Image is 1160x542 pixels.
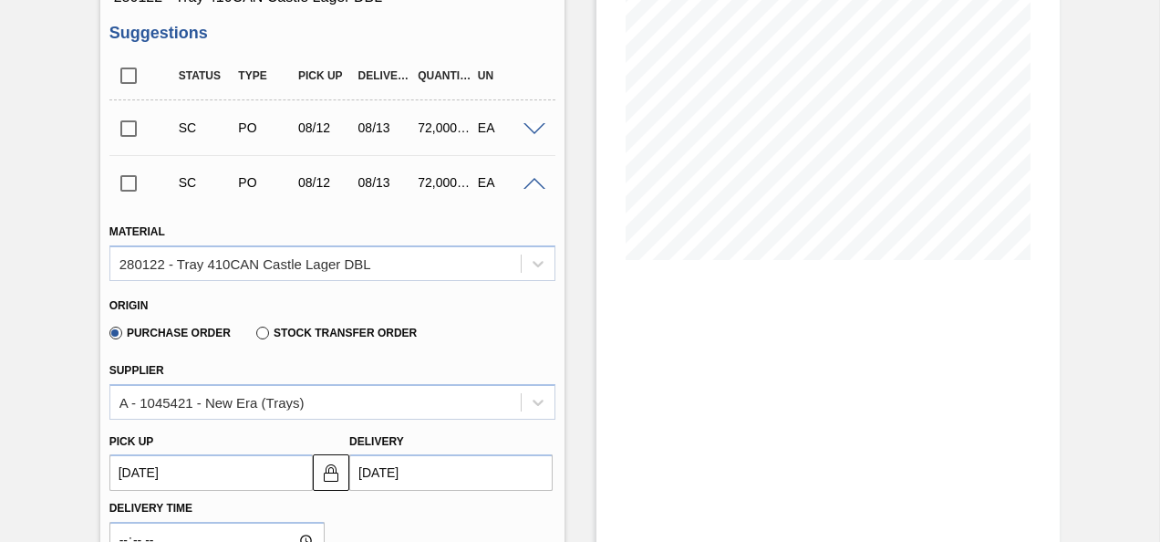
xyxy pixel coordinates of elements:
div: EA [473,175,537,190]
label: Origin [109,299,149,312]
div: 08/13/2025 [354,175,418,190]
div: A - 1045421 - New Era (Trays) [119,394,305,410]
div: Type [233,69,297,82]
div: 08/12/2025 [294,175,357,190]
label: Delivery Time [109,495,325,522]
div: UN [473,69,537,82]
div: Pick up [294,69,357,82]
div: Delivery [354,69,418,82]
div: 08/12/2025 [294,120,357,135]
label: Supplier [109,364,164,377]
label: Pick up [109,435,154,448]
label: Material [109,225,165,238]
div: Purchase order [233,120,297,135]
div: Suggestion Created [174,120,238,135]
div: 72,000.000 [413,175,477,190]
button: locked [313,454,349,491]
div: Quantity [413,69,477,82]
div: 08/13/2025 [354,120,418,135]
div: Purchase order [233,175,297,190]
div: EA [473,120,537,135]
div: Status [174,69,238,82]
img: locked [320,462,342,484]
label: Delivery [349,435,404,448]
input: mm/dd/yyyy [349,454,553,491]
div: 72,000.000 [413,120,477,135]
h3: Suggestions [109,24,555,43]
div: 280122 - Tray 410CAN Castle Lager DBL [119,255,371,271]
label: Stock Transfer Order [256,327,417,339]
label: Purchase Order [109,327,231,339]
div: Suggestion Created [174,175,238,190]
input: mm/dd/yyyy [109,454,313,491]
